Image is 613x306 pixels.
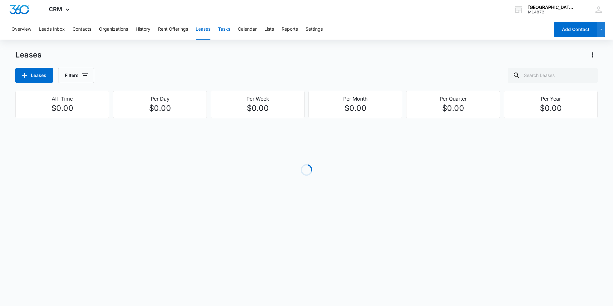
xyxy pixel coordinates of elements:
button: Tasks [218,19,230,40]
button: Add Contact [554,22,597,37]
p: $0.00 [117,103,203,114]
p: All-Time [19,95,105,103]
button: Overview [11,19,31,40]
p: $0.00 [410,103,496,114]
button: Organizations [99,19,128,40]
p: Per Year [508,95,594,103]
button: Reports [282,19,298,40]
button: Leases [196,19,210,40]
div: account name [528,5,575,10]
p: $0.00 [313,103,398,114]
p: Per Quarter [410,95,496,103]
p: Per Day [117,95,203,103]
button: Leases [15,68,53,83]
span: CRM [49,6,62,12]
button: Calendar [238,19,257,40]
button: Contacts [72,19,91,40]
button: Rent Offerings [158,19,188,40]
button: Actions [587,50,598,60]
input: Search Leases [508,68,598,83]
p: Per Month [313,95,398,103]
p: $0.00 [215,103,300,114]
p: $0.00 [19,103,105,114]
button: Filters [58,68,94,83]
div: account id [528,10,575,14]
button: Leads Inbox [39,19,65,40]
button: Settings [306,19,323,40]
p: Per Week [215,95,300,103]
button: History [136,19,150,40]
p: $0.00 [508,103,594,114]
button: Lists [264,19,274,40]
h1: Leases [15,50,42,60]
